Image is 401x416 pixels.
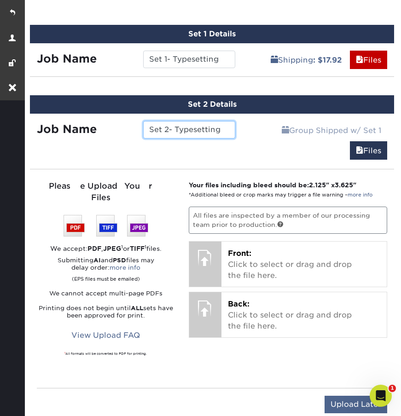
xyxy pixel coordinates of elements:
iframe: Intercom live chat [370,385,392,407]
strong: JPEG [103,245,121,252]
p: All files are inspected by a member of our processing team prior to production. [189,207,387,234]
p: Click to select or drag and drop the file here. [228,248,380,281]
sup: 1 [64,352,65,354]
strong: PDF [87,245,101,252]
sup: 1 [145,244,146,249]
strong: Job Name [37,122,97,136]
span: files [356,56,363,64]
span: 2.125 [309,181,326,189]
span: Front: [228,249,251,258]
p: Submitting and files may delay order: [37,257,175,283]
small: *Additional bleed or crop marks may trigger a file warning – [189,192,372,198]
p: We cannot accept multi-page PDFs [37,290,175,297]
strong: PSD [113,257,126,264]
strong: Job Name [37,52,97,65]
sup: 1 [121,244,123,249]
img: We accept: PSD, TIFF, or JPEG (JPG) [64,215,148,237]
div: We accept: , or files. [37,244,175,253]
b: : $17.92 [313,56,342,64]
a: Files [350,141,387,160]
div: Set 1 Details [30,25,394,43]
strong: TIFF [130,245,145,252]
a: Group Shipped w/ Set 1 [276,121,387,139]
strong: AI [93,257,101,264]
p: Printing does not begin until sets have been approved for print. [37,305,175,319]
strong: ALL [131,305,143,312]
a: Files [350,51,387,69]
a: Shipping: $17.92 [265,51,348,69]
small: (EPS files must be emailed) [72,272,140,283]
span: 3.625 [335,181,353,189]
span: Back: [228,300,250,308]
input: Enter a job name [143,121,236,139]
div: Please Upload Your Files [37,180,175,204]
div: Set 2 Details [30,95,394,114]
a: more info [348,192,372,198]
a: more info [110,264,140,271]
span: 1 [389,385,396,392]
div: All formats will be converted to PDF for printing. [37,352,175,356]
strong: Your files including bleed should be: " x " [189,181,356,189]
a: View Upload FAQ [65,327,146,344]
input: Upload Later [325,396,387,413]
p: Click to select or drag and drop the file here. [228,299,380,332]
span: files [356,146,363,155]
input: Enter a job name [143,51,236,68]
span: shipping [271,56,278,64]
span: shipping [282,126,289,135]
